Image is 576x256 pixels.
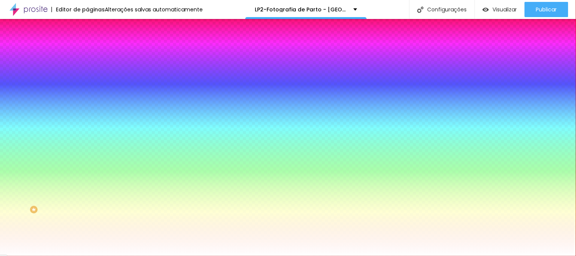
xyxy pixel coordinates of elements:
button: Publicar [525,2,568,17]
p: LP2-Fotografia de Parto - [GEOGRAPHIC_DATA]/[GEOGRAPHIC_DATA] 2025 [255,7,348,12]
span: Publicar [536,6,557,13]
div: Editor de páginas [51,7,105,12]
img: view-1.svg [483,6,489,13]
button: Visualizar [475,2,525,17]
div: Alterações salvas automaticamente [105,7,203,12]
span: Visualizar [493,6,517,13]
img: Icone [417,6,424,13]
